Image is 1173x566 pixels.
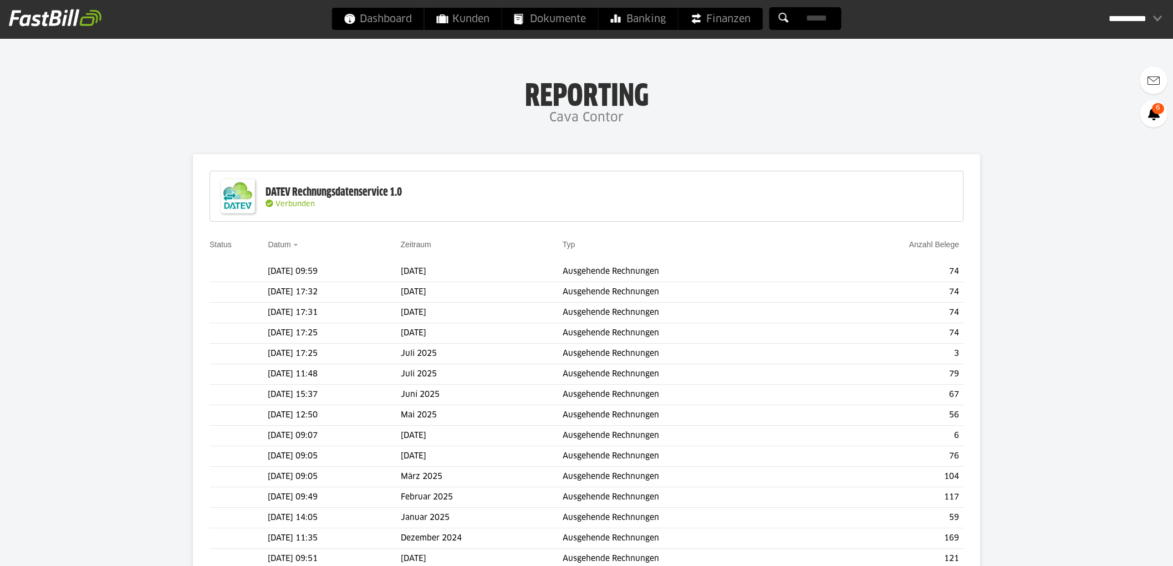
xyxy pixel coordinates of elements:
[210,240,232,249] a: Status
[332,8,424,30] a: Dashboard
[401,405,563,426] td: Mai 2025
[268,405,400,426] td: [DATE] 12:50
[819,262,963,282] td: 74
[563,282,819,303] td: Ausgehende Rechnungen
[819,344,963,364] td: 3
[268,446,400,467] td: [DATE] 09:05
[679,8,763,30] a: Finanzen
[437,8,489,30] span: Kunden
[268,323,400,344] td: [DATE] 17:25
[819,282,963,303] td: 74
[401,487,563,508] td: Februar 2025
[819,426,963,446] td: 6
[819,323,963,344] td: 74
[1152,103,1164,114] span: 6
[268,240,290,249] a: Datum
[268,282,400,303] td: [DATE] 17:32
[563,446,819,467] td: Ausgehende Rechnungen
[401,467,563,487] td: März 2025
[563,508,819,528] td: Ausgehende Rechnungen
[401,303,563,323] td: [DATE]
[563,364,819,385] td: Ausgehende Rechnungen
[819,487,963,508] td: 117
[268,344,400,364] td: [DATE] 17:25
[819,528,963,549] td: 169
[268,528,400,549] td: [DATE] 11:35
[819,508,963,528] td: 59
[344,8,412,30] span: Dashboard
[268,426,400,446] td: [DATE] 09:07
[819,303,963,323] td: 74
[401,364,563,385] td: Juli 2025
[266,185,402,200] div: DATEV Rechnungsdatenservice 1.0
[293,244,300,246] img: sort_desc.gif
[563,344,819,364] td: Ausgehende Rechnungen
[401,528,563,549] td: Dezember 2024
[401,446,563,467] td: [DATE]
[268,508,400,528] td: [DATE] 14:05
[819,467,963,487] td: 104
[401,426,563,446] td: [DATE]
[563,323,819,344] td: Ausgehende Rechnungen
[268,385,400,405] td: [DATE] 15:37
[401,344,563,364] td: Juli 2025
[819,385,963,405] td: 67
[268,364,400,385] td: [DATE] 11:48
[401,385,563,405] td: Juni 2025
[401,323,563,344] td: [DATE]
[9,9,101,27] img: fastbill_logo_white.png
[216,174,260,218] img: DATEV-Datenservice Logo
[268,303,400,323] td: [DATE] 17:31
[268,467,400,487] td: [DATE] 09:05
[599,8,678,30] a: Banking
[819,446,963,467] td: 76
[563,240,575,249] a: Typ
[563,405,819,426] td: Ausgehende Rechnungen
[276,201,315,208] span: Verbunden
[563,487,819,508] td: Ausgehende Rechnungen
[819,364,963,385] td: 79
[563,426,819,446] td: Ausgehende Rechnungen
[909,240,959,249] a: Anzahl Belege
[691,8,751,30] span: Finanzen
[563,303,819,323] td: Ausgehende Rechnungen
[1140,100,1167,128] a: 6
[268,487,400,508] td: [DATE] 09:49
[401,282,563,303] td: [DATE]
[425,8,502,30] a: Kunden
[1088,533,1162,560] iframe: Öffnet ein Widget, in dem Sie weitere Informationen finden
[563,467,819,487] td: Ausgehende Rechnungen
[611,8,666,30] span: Banking
[502,8,598,30] a: Dokumente
[514,8,586,30] span: Dokumente
[563,262,819,282] td: Ausgehende Rechnungen
[401,240,431,249] a: Zeitraum
[563,528,819,549] td: Ausgehende Rechnungen
[563,385,819,405] td: Ausgehende Rechnungen
[268,262,400,282] td: [DATE] 09:59
[819,405,963,426] td: 56
[111,78,1062,107] h1: Reporting
[401,508,563,528] td: Januar 2025
[401,262,563,282] td: [DATE]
